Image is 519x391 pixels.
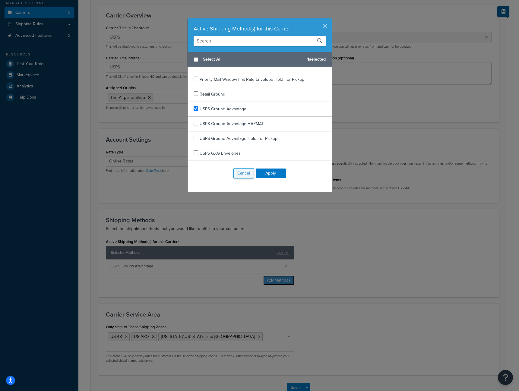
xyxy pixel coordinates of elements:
[194,36,326,46] input: Search
[188,52,332,67] div: 1 selected
[194,24,326,33] div: Active Shipping Method(s) for this Carrier
[200,106,246,112] span: USPS Ground Advantage
[256,169,286,178] button: Apply
[200,121,264,127] span: USPS Ground Advantage HAZMAT
[200,91,225,97] span: Retail Ground
[233,168,254,178] button: Cancel
[200,135,277,142] span: USPS Ground Advantage Hold For Pickup
[203,55,302,64] span: Select All
[200,150,241,156] span: USPS GXG Envelopes
[200,76,304,83] span: Priority Mail Window Flat Rate Envelope Hold For Pickup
